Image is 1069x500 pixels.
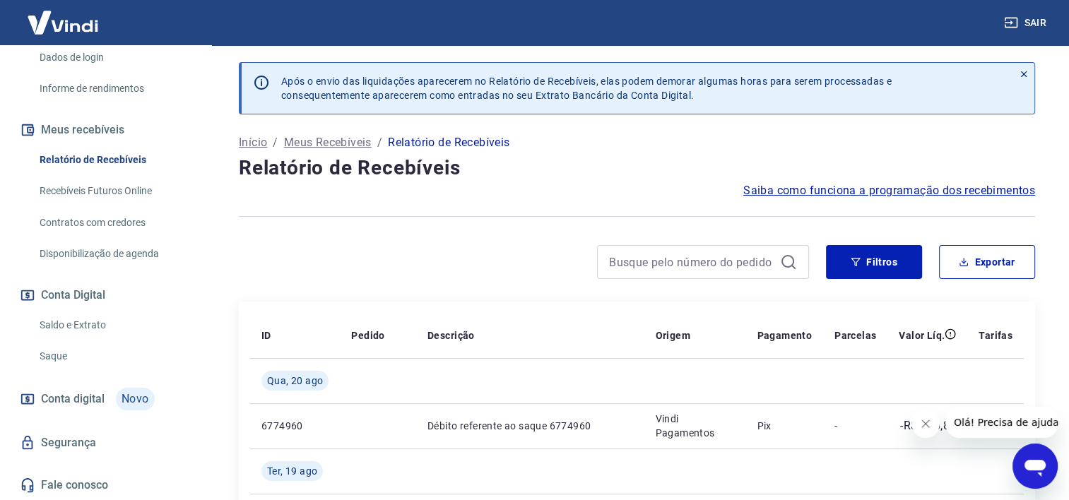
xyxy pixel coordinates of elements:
p: Tarifas [979,328,1012,343]
a: Relatório de Recebíveis [34,145,194,174]
p: 6774960 [261,419,329,433]
p: Pedido [351,328,384,343]
p: / [273,134,278,151]
iframe: Mensagem da empresa [945,407,1058,438]
p: ID [261,328,271,343]
a: Informe de rendimentos [34,74,194,103]
button: Sair [1001,10,1052,36]
p: Valor Líq. [899,328,945,343]
a: Contratos com credores [34,208,194,237]
span: Qua, 20 ago [267,374,323,388]
a: Dados de login [34,43,194,72]
p: Débito referente ao saque 6774960 [427,419,632,433]
span: Olá! Precisa de ajuda? [8,10,119,21]
a: Início [239,134,267,151]
button: Filtros [826,245,922,279]
a: Conta digitalNovo [17,382,194,416]
a: Segurança [17,427,194,458]
a: Meus Recebíveis [284,134,372,151]
a: Saiba como funciona a programação dos recebimentos [743,182,1035,199]
p: Após o envio das liquidações aparecerem no Relatório de Recebíveis, elas podem demorar algumas ho... [281,74,892,102]
p: Pix [757,419,812,433]
input: Busque pelo número do pedido [609,251,774,273]
p: Origem [655,328,690,343]
h4: Relatório de Recebíveis [239,154,1035,182]
button: Meus recebíveis [17,114,194,145]
p: - [834,419,876,433]
p: Parcelas [834,328,876,343]
p: Descrição [427,328,475,343]
p: -R$ 196,80 [900,417,956,434]
button: Conta Digital [17,280,194,311]
iframe: Fechar mensagem [911,410,940,438]
p: / [377,134,382,151]
button: Exportar [939,245,1035,279]
iframe: Botão para abrir a janela de mensagens [1012,444,1058,489]
p: Vindi Pagamentos [655,412,734,440]
img: Vindi [17,1,109,44]
span: Conta digital [41,389,105,409]
span: Novo [116,388,155,410]
a: Recebíveis Futuros Online [34,177,194,206]
p: Pagamento [757,328,812,343]
a: Saque [34,342,194,371]
span: Ter, 19 ago [267,464,317,478]
a: Disponibilização de agenda [34,239,194,268]
p: Relatório de Recebíveis [388,134,509,151]
a: Saldo e Extrato [34,311,194,340]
